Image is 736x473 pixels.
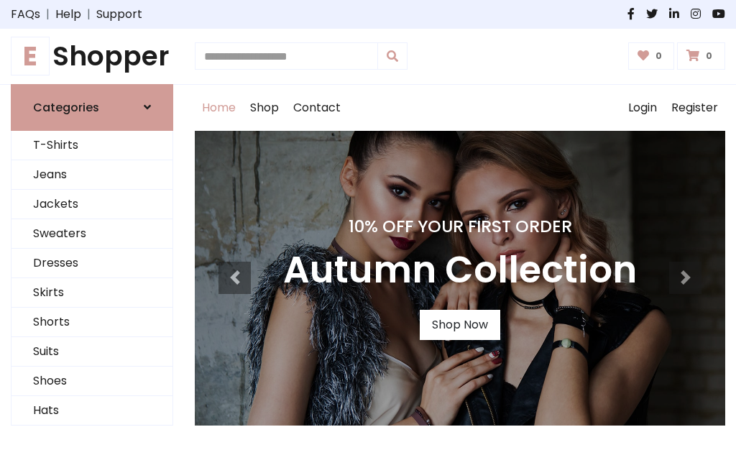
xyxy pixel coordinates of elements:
a: 0 [677,42,725,70]
a: Register [664,85,725,131]
a: Dresses [11,249,172,278]
a: Jeans [11,160,172,190]
a: EShopper [11,40,173,73]
a: Shorts [11,308,172,337]
a: Skirts [11,278,172,308]
span: E [11,37,50,75]
a: Sweaters [11,219,172,249]
a: Contact [286,85,348,131]
a: Login [621,85,664,131]
h3: Autumn Collection [283,248,637,293]
a: Home [195,85,243,131]
a: 0 [628,42,675,70]
a: Suits [11,337,172,367]
a: Help [55,6,81,23]
h1: Shopper [11,40,173,73]
a: Hats [11,396,172,426]
h4: 10% Off Your First Order [283,216,637,236]
span: | [81,6,96,23]
a: Shop Now [420,310,500,340]
span: 0 [652,50,666,63]
a: FAQs [11,6,40,23]
a: T-Shirts [11,131,172,160]
span: | [40,6,55,23]
a: Jackets [11,190,172,219]
a: Categories [11,84,173,131]
a: Shop [243,85,286,131]
a: Shoes [11,367,172,396]
a: Support [96,6,142,23]
h6: Categories [33,101,99,114]
span: 0 [702,50,716,63]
